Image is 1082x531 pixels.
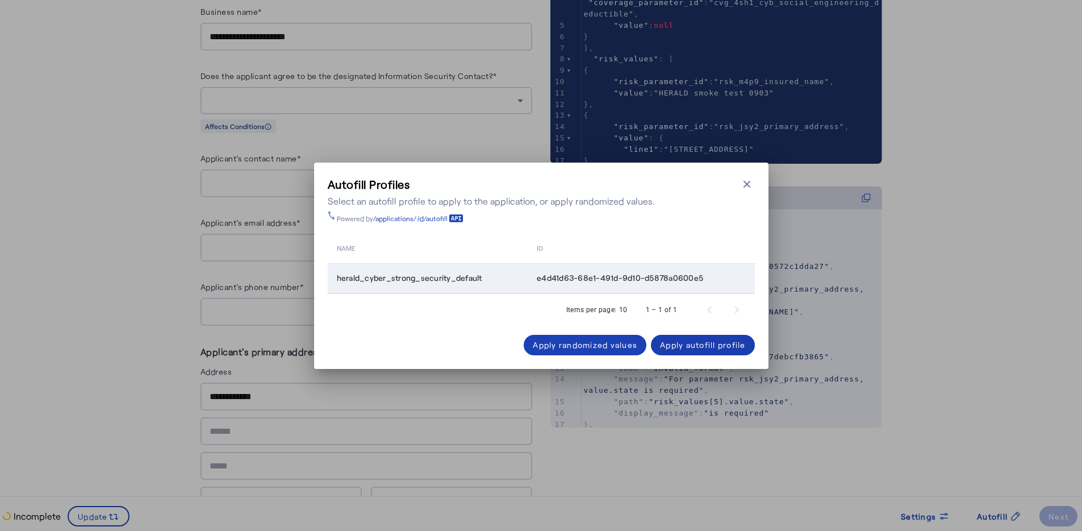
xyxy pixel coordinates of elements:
div: Apply autofill profile [660,339,746,351]
span: e4d41d63-68e1-491d-9d10-d5878a0600e5 [537,272,703,284]
span: herald_cyber_strong_security_default [337,272,482,284]
span: name [337,242,356,253]
div: Apply randomized values [533,339,637,351]
a: /applications/:id/autofill [373,214,463,223]
div: 10 [619,304,628,316]
h3: Autofill Profiles [328,176,655,192]
button: Apply autofill profile [651,335,755,355]
span: id [537,242,543,253]
div: Select an autofill profile to apply to the application, or apply randomized values. [328,194,655,208]
div: Powered by [337,214,463,223]
table: Table view of all quotes submitted by your platform [328,232,755,294]
div: Items per page: [566,304,617,316]
button: Apply randomized values [524,335,646,355]
div: 1 – 1 of 1 [646,304,678,316]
